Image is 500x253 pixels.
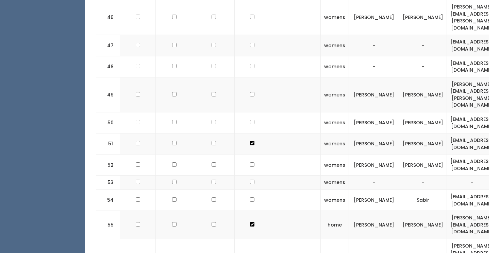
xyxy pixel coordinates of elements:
[399,133,447,155] td: [PERSON_NAME]
[349,112,399,133] td: [PERSON_NAME]
[399,77,447,112] td: [PERSON_NAME]
[447,176,497,190] td: -
[321,190,349,211] td: womens
[321,176,349,190] td: womens
[349,77,399,112] td: [PERSON_NAME]
[321,112,349,133] td: womens
[447,133,497,155] td: [EMAIL_ADDRESS][DOMAIN_NAME]
[399,190,447,211] td: Sabir
[321,155,349,176] td: womens
[321,77,349,112] td: womens
[399,35,447,56] td: -
[447,190,497,211] td: [EMAIL_ADDRESS][DOMAIN_NAME]
[96,155,120,176] td: 52
[96,77,120,112] td: 49
[349,211,399,239] td: [PERSON_NAME]
[96,112,120,133] td: 50
[349,190,399,211] td: [PERSON_NAME]
[321,133,349,155] td: womens
[321,56,349,77] td: womens
[96,56,120,77] td: 48
[447,77,497,112] td: [PERSON_NAME][EMAIL_ADDRESS][PERSON_NAME][DOMAIN_NAME]
[96,190,120,211] td: 54
[447,155,497,176] td: [EMAIL_ADDRESS][DOMAIN_NAME]
[399,176,447,190] td: -
[399,155,447,176] td: [PERSON_NAME]
[96,133,120,155] td: 51
[321,35,349,56] td: womens
[399,112,447,133] td: [PERSON_NAME]
[96,211,120,239] td: 55
[96,176,120,190] td: 53
[349,176,399,190] td: -
[349,155,399,176] td: [PERSON_NAME]
[321,211,349,239] td: home
[447,112,497,133] td: [EMAIL_ADDRESS][DOMAIN_NAME]
[447,56,497,77] td: [EMAIL_ADDRESS][DOMAIN_NAME]
[447,35,497,56] td: [EMAIL_ADDRESS][DOMAIN_NAME]
[349,133,399,155] td: [PERSON_NAME]
[399,56,447,77] td: -
[399,211,447,239] td: [PERSON_NAME]
[447,211,497,239] td: [PERSON_NAME][EMAIL_ADDRESS][DOMAIN_NAME]
[349,56,399,77] td: -
[96,35,120,56] td: 47
[349,35,399,56] td: -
